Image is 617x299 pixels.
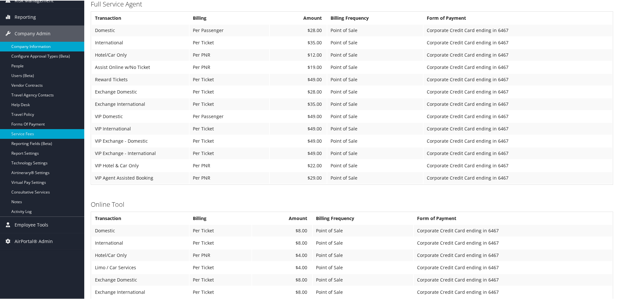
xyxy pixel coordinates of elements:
[92,24,189,36] td: Domestic
[190,212,251,224] th: Billing
[327,24,423,36] td: Point of Sale
[424,24,612,36] td: Corporate Credit Card ending in 6467
[92,261,189,273] td: Limo / Car Services
[424,49,612,60] td: Corporate Credit Card ending in 6467
[92,212,189,224] th: Transaction
[190,61,269,72] td: Per PNR
[313,212,413,224] th: Billing Frequency
[414,286,612,297] td: Corporate Credit Card ending in 6467
[327,147,423,159] td: Point of Sale
[92,286,189,297] td: Exchange International
[190,249,251,260] td: Per PNR
[270,12,327,23] th: Amount
[92,122,189,134] td: VIP International
[92,36,189,48] td: International
[270,159,327,171] td: $22.00
[15,233,53,249] span: AirPortal® Admin
[190,273,251,285] td: Per Ticket
[424,172,612,183] td: Corporate Credit Card ending in 6467
[327,98,423,109] td: Point of Sale
[92,135,189,146] td: VIP Exchange - Domestic
[190,98,269,109] td: Per Ticket
[424,135,612,146] td: Corporate Credit Card ending in 6467
[92,49,189,60] td: Hotel/Car Only
[327,135,423,146] td: Point of Sale
[92,273,189,285] td: Exchange Domestic
[327,61,423,72] td: Point of Sale
[313,237,413,248] td: Point of Sale
[270,147,327,159] td: $49.00
[252,273,312,285] td: $8.00
[414,237,612,248] td: Corporate Credit Card ending in 6467
[414,261,612,273] td: Corporate Credit Card ending in 6467
[190,237,251,248] td: Per Ticket
[424,61,612,72] td: Corporate Credit Card ending in 6467
[424,147,612,159] td: Corporate Credit Card ending in 6467
[327,172,423,183] td: Point of Sale
[327,73,423,85] td: Point of Sale
[327,85,423,97] td: Point of Sale
[92,249,189,260] td: Hotel/Car Only
[92,85,189,97] td: Exchange Domestic
[190,147,269,159] td: Per Ticket
[190,49,269,60] td: Per PNR
[270,61,327,72] td: $19.00
[424,122,612,134] td: Corporate Credit Card ending in 6467
[313,286,413,297] td: Point of Sale
[313,249,413,260] td: Point of Sale
[15,25,51,41] span: Company Admin
[92,172,189,183] td: VIP Agent Assisted Booking
[190,12,269,23] th: Billing
[252,237,312,248] td: $8.00
[92,61,189,72] td: Assist Online w/No Ticket
[92,159,189,171] td: VIP Hotel & Car Only
[190,36,269,48] td: Per Ticket
[252,261,312,273] td: $4.00
[252,212,312,224] th: Amount
[92,12,189,23] th: Transaction
[190,159,269,171] td: Per PNR
[327,36,423,48] td: Point of Sale
[190,224,251,236] td: Per Ticket
[270,98,327,109] td: $35.00
[327,12,423,23] th: Billing Frequency
[424,12,612,23] th: Form of Payment
[190,85,269,97] td: Per Ticket
[190,24,269,36] td: Per Passenger
[252,224,312,236] td: $8.00
[190,286,251,297] td: Per Ticket
[424,98,612,109] td: Corporate Credit Card ending in 6467
[270,135,327,146] td: $49.00
[92,110,189,122] td: VIP Domestic
[270,122,327,134] td: $49.00
[270,85,327,97] td: $28.00
[92,147,189,159] td: VIP Exchange - International
[414,212,612,224] th: Form of Payment
[327,110,423,122] td: Point of Sale
[252,249,312,260] td: $4.00
[92,224,189,236] td: Domestic
[313,273,413,285] td: Point of Sale
[327,159,423,171] td: Point of Sale
[270,24,327,36] td: $28.00
[252,286,312,297] td: $8.00
[15,216,48,232] span: Employee Tools
[92,98,189,109] td: Exchange International
[424,36,612,48] td: Corporate Credit Card ending in 6467
[15,8,36,25] span: Reporting
[424,110,612,122] td: Corporate Credit Card ending in 6467
[270,172,327,183] td: $29.00
[92,237,189,248] td: International
[91,199,613,208] h3: Online Tool
[424,73,612,85] td: Corporate Credit Card ending in 6467
[414,249,612,260] td: Corporate Credit Card ending in 6467
[190,110,269,122] td: Per Passenger
[414,273,612,285] td: Corporate Credit Card ending in 6467
[190,73,269,85] td: Per Ticket
[270,36,327,48] td: $35.00
[313,224,413,236] td: Point of Sale
[327,49,423,60] td: Point of Sale
[190,135,269,146] td: Per Ticket
[190,261,251,273] td: Per Ticket
[424,85,612,97] td: Corporate Credit Card ending in 6467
